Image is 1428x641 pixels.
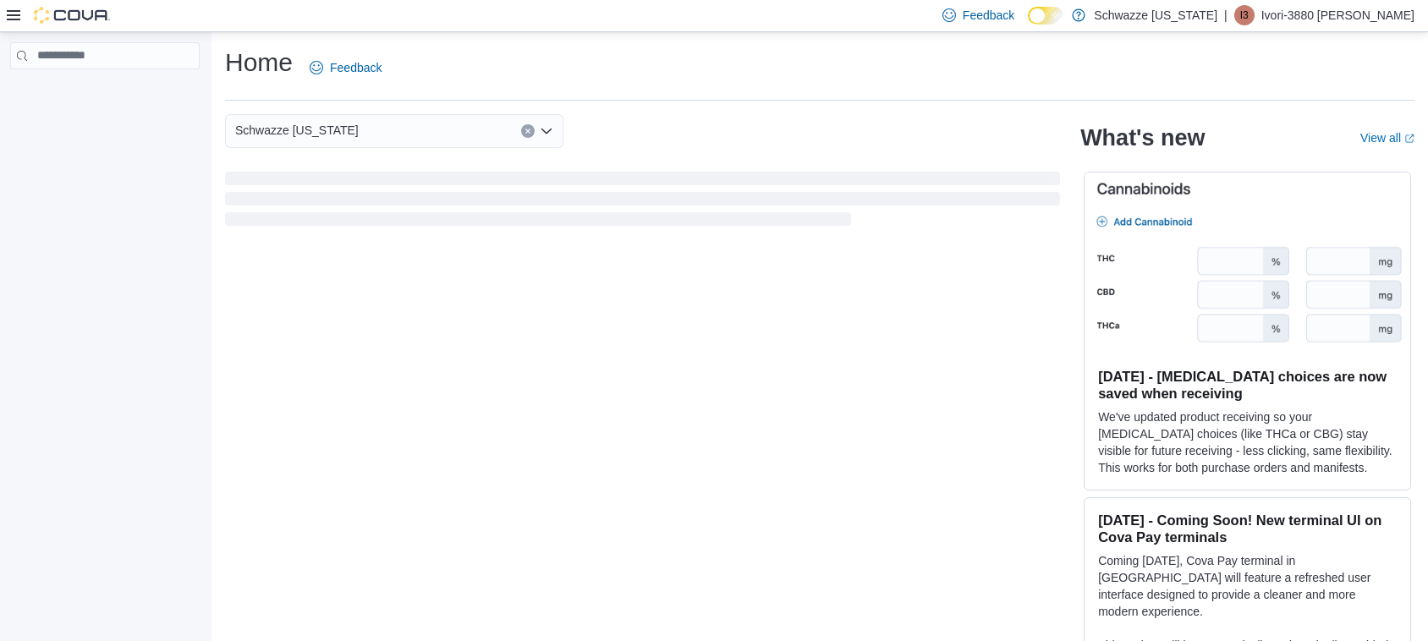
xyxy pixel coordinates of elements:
a: Feedback [303,51,388,85]
button: Clear input [521,124,535,138]
span: Feedback [963,7,1014,24]
h3: [DATE] - Coming Soon! New terminal UI on Cova Pay terminals [1098,512,1397,545]
div: Ivori-3880 Johnson [1234,5,1255,25]
a: View allExternal link [1360,131,1414,145]
p: | [1224,5,1228,25]
span: I3 [1240,5,1249,25]
p: Ivori-3880 [PERSON_NAME] [1261,5,1414,25]
span: Loading [225,175,1060,229]
h1: Home [225,46,293,79]
h3: [DATE] - [MEDICAL_DATA] choices are now saved when receiving [1098,368,1397,402]
button: Open list of options [540,124,553,138]
svg: External link [1404,134,1414,144]
p: Coming [DATE], Cova Pay terminal in [GEOGRAPHIC_DATA] will feature a refreshed user interface des... [1098,552,1397,620]
nav: Complex example [10,73,200,113]
span: Schwazze [US_STATE] [235,120,359,140]
span: Feedback [330,59,382,76]
p: Schwazze [US_STATE] [1094,5,1217,25]
h2: What's new [1080,124,1205,151]
img: Cova [34,7,110,24]
input: Dark Mode [1028,7,1063,25]
p: We've updated product receiving so your [MEDICAL_DATA] choices (like THCa or CBG) stay visible fo... [1098,408,1397,476]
